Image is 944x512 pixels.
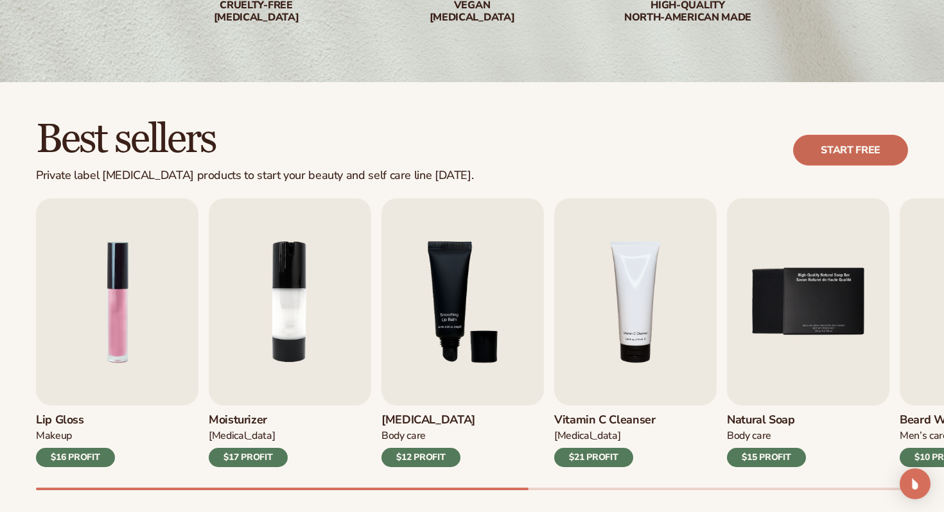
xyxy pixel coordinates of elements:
div: $12 PROFIT [381,448,460,467]
a: 2 / 9 [209,198,371,467]
a: 3 / 9 [381,198,544,467]
h3: Vitamin C Cleanser [554,413,656,427]
h3: [MEDICAL_DATA] [381,413,475,427]
div: Open Intercom Messenger [900,468,931,499]
div: $21 PROFIT [554,448,633,467]
div: $16 PROFIT [36,448,115,467]
div: [MEDICAL_DATA] [554,429,656,443]
div: $15 PROFIT [727,448,806,467]
h3: Natural Soap [727,413,806,427]
div: [MEDICAL_DATA] [209,429,288,443]
a: 1 / 9 [36,198,198,467]
h2: Best sellers [36,118,473,161]
div: Body Care [727,429,806,443]
div: Makeup [36,429,115,443]
a: Start free [793,135,908,166]
div: $17 PROFIT [209,448,288,467]
h3: Moisturizer [209,413,288,427]
div: Private label [MEDICAL_DATA] products to start your beauty and self care line [DATE]. [36,169,473,183]
h3: Lip Gloss [36,413,115,427]
a: 4 / 9 [554,198,717,467]
a: 5 / 9 [727,198,889,467]
div: Body Care [381,429,475,443]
